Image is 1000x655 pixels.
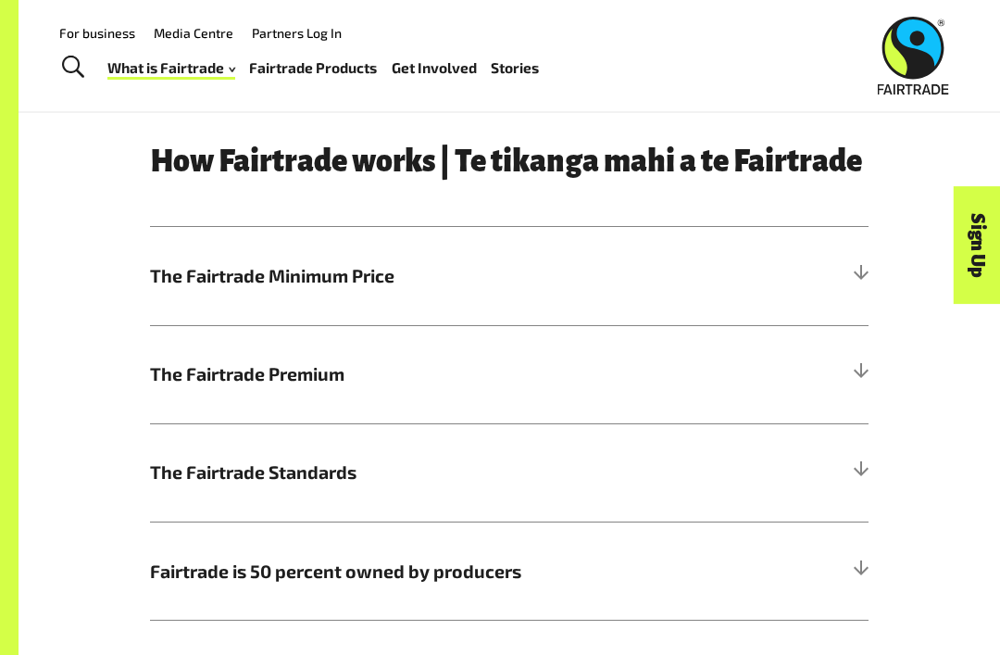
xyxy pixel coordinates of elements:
[150,262,689,289] span: The Fairtrade Minimum Price
[107,55,235,81] a: What is Fairtrade
[392,55,477,81] a: Get Involved
[150,558,689,585] span: Fairtrade is 50 percent owned by producers
[50,44,95,91] a: Toggle Search
[877,17,948,94] img: Fairtrade Australia New Zealand logo
[252,25,342,41] a: Partners Log In
[59,25,135,41] a: For business
[491,55,539,81] a: Stories
[150,360,689,387] span: The Fairtrade Premium
[249,55,377,81] a: Fairtrade Products
[154,25,233,41] a: Media Centre
[150,459,689,485] span: The Fairtrade Standards
[150,145,869,179] h3: How Fairtrade works | Te tikanga mahi a te Fairtrade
